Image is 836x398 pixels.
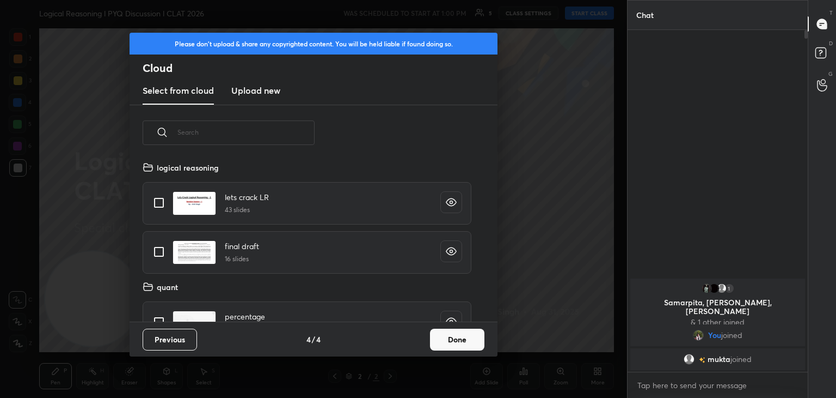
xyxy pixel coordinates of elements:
[628,276,808,372] div: grid
[708,355,730,364] span: mukta
[130,158,484,322] div: grid
[143,84,214,97] h3: Select from cloud
[628,1,662,29] p: Chat
[225,240,259,252] h4: final draft
[699,357,705,363] img: no-rating-badge.077c3623.svg
[143,61,497,75] h2: Cloud
[829,9,833,17] p: T
[173,240,216,264] img: 16388556415MV6NM.pdf
[225,205,269,215] h5: 43 slides
[693,330,704,341] img: d32a3653a59a4f6dbabcf5fd46e7bda8.jpg
[316,334,321,345] h4: 4
[430,329,484,351] button: Done
[684,354,694,365] img: default.png
[312,334,315,345] h4: /
[225,311,265,322] h4: percentage
[730,355,752,364] span: joined
[157,162,219,173] h4: logical reasoning
[709,283,720,294] img: 37a5306debdc4fe4938b3f0c7aa89d97.jpg
[173,191,216,215] img: 1614048816WRVG5O.pdf
[708,331,721,340] span: You
[721,331,742,340] span: joined
[637,318,798,327] p: & 1 other joined
[177,109,315,155] input: Search
[173,311,216,335] img: 1618223375C3HM8H.pdf
[701,283,712,294] img: adea7f778a6042c99e9a0c99f9784ef1.jpg
[225,191,269,203] h4: lets crack LR
[225,254,259,264] h5: 16 slides
[829,39,833,47] p: D
[157,281,178,293] h4: quant
[637,298,798,316] p: Samarpita, [PERSON_NAME], [PERSON_NAME]
[716,283,727,294] img: default.png
[306,334,311,345] h4: 4
[828,70,833,78] p: G
[143,329,197,351] button: Previous
[130,33,497,55] div: Please don't upload & share any copyrighted content. You will be held liable if found doing so.
[231,84,280,97] h3: Upload new
[724,283,735,294] div: 1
